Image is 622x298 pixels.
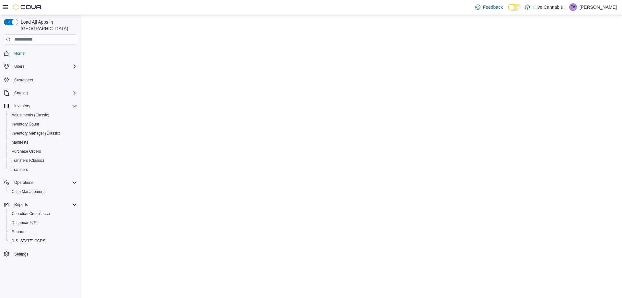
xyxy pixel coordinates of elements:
[4,46,77,276] nav: Complex example
[9,188,47,196] a: Cash Management
[9,210,77,218] span: Canadian Compliance
[571,3,575,11] span: TA
[9,157,77,164] span: Transfers (Classic)
[9,138,77,146] span: Manifests
[6,111,80,120] button: Adjustments (Classic)
[533,3,563,11] p: Hive Cannabis
[12,167,28,172] span: Transfers
[569,3,577,11] div: Toby Atkinson
[12,229,25,234] span: Reports
[9,129,63,137] a: Inventory Manager (Classic)
[9,138,31,146] a: Manifests
[12,113,49,118] span: Adjustments (Classic)
[1,200,80,209] button: Reports
[9,148,44,155] a: Purchase Orders
[12,50,27,57] a: Home
[14,90,28,96] span: Catalog
[9,237,77,245] span: Washington CCRS
[12,179,77,186] span: Operations
[6,165,80,174] button: Transfers
[9,120,77,128] span: Inventory Count
[14,64,24,69] span: Users
[12,102,77,110] span: Inventory
[12,238,45,244] span: [US_STATE] CCRS
[14,252,28,257] span: Settings
[12,131,60,136] span: Inventory Manager (Classic)
[6,138,80,147] button: Manifests
[12,149,41,154] span: Purchase Orders
[6,218,80,227] a: Dashboards
[6,227,80,236] button: Reports
[6,129,80,138] button: Inventory Manager (Classic)
[12,201,77,209] span: Reports
[12,220,38,225] span: Dashboards
[14,180,33,185] span: Operations
[12,158,44,163] span: Transfers (Classic)
[508,4,522,11] input: Dark Mode
[14,77,33,83] span: Customers
[1,49,80,58] button: Home
[6,147,80,156] button: Purchase Orders
[18,19,77,32] span: Load All Apps in [GEOGRAPHIC_DATA]
[6,209,80,218] button: Canadian Compliance
[12,63,77,70] span: Users
[9,129,77,137] span: Inventory Manager (Classic)
[12,76,36,84] a: Customers
[565,3,567,11] p: |
[13,4,42,10] img: Cova
[9,111,77,119] span: Adjustments (Classic)
[14,202,28,207] span: Reports
[12,63,27,70] button: Users
[9,166,77,173] span: Transfers
[9,219,77,227] span: Dashboards
[9,148,77,155] span: Purchase Orders
[6,156,80,165] button: Transfers (Classic)
[1,89,80,98] button: Catalog
[12,89,30,97] button: Catalog
[12,122,39,127] span: Inventory Count
[12,179,36,186] button: Operations
[9,166,30,173] a: Transfers
[9,228,28,236] a: Reports
[6,187,80,196] button: Cash Management
[12,89,77,97] span: Catalog
[9,219,40,227] a: Dashboards
[1,101,80,111] button: Inventory
[6,236,80,245] button: [US_STATE] CCRS
[12,250,77,258] span: Settings
[1,178,80,187] button: Operations
[12,189,44,194] span: Cash Management
[580,3,617,11] p: [PERSON_NAME]
[9,228,77,236] span: Reports
[12,211,50,216] span: Canadian Compliance
[9,157,47,164] a: Transfers (Classic)
[14,103,30,109] span: Inventory
[12,201,30,209] button: Reports
[9,237,48,245] a: [US_STATE] CCRS
[6,120,80,129] button: Inventory Count
[1,249,80,259] button: Settings
[9,120,42,128] a: Inventory Count
[12,250,31,258] a: Settings
[9,188,77,196] span: Cash Management
[9,210,52,218] a: Canadian Compliance
[12,76,77,84] span: Customers
[12,102,33,110] button: Inventory
[1,75,80,84] button: Customers
[473,1,505,14] a: Feedback
[14,51,25,56] span: Home
[9,111,52,119] a: Adjustments (Classic)
[1,62,80,71] button: Users
[12,49,77,57] span: Home
[12,140,28,145] span: Manifests
[483,4,503,10] span: Feedback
